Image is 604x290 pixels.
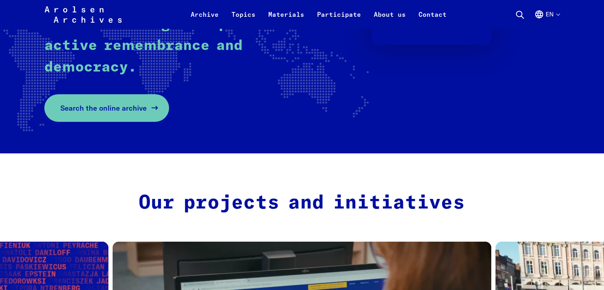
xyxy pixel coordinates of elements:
nav: Primary [184,5,453,24]
h2: Our projects and initiatives [133,192,471,215]
a: Archive [184,10,225,29]
span: Search the online archive [60,103,147,113]
a: Search the online archive [44,94,169,122]
a: Participate [311,10,367,29]
button: English, language selection [534,10,560,29]
a: Topics [225,10,262,29]
a: Contact [412,10,453,29]
a: Materials [262,10,311,29]
a: About us [367,10,412,29]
